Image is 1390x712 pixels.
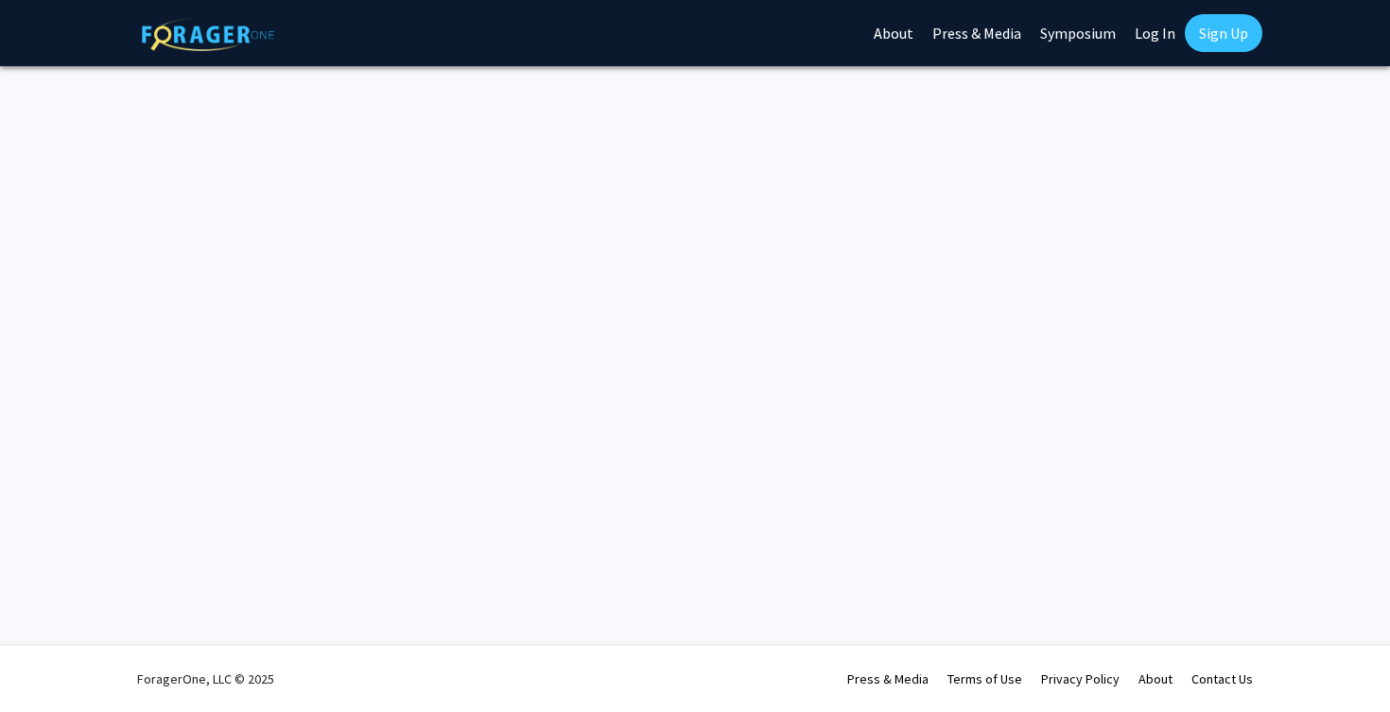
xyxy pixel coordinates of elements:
div: ForagerOne, LLC © 2025 [137,646,274,712]
a: About [1138,670,1173,687]
a: Contact Us [1191,670,1253,687]
img: ForagerOne Logo [142,18,274,51]
a: Press & Media [847,670,929,687]
a: Terms of Use [947,670,1022,687]
a: Privacy Policy [1041,670,1120,687]
a: Sign Up [1185,14,1262,52]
